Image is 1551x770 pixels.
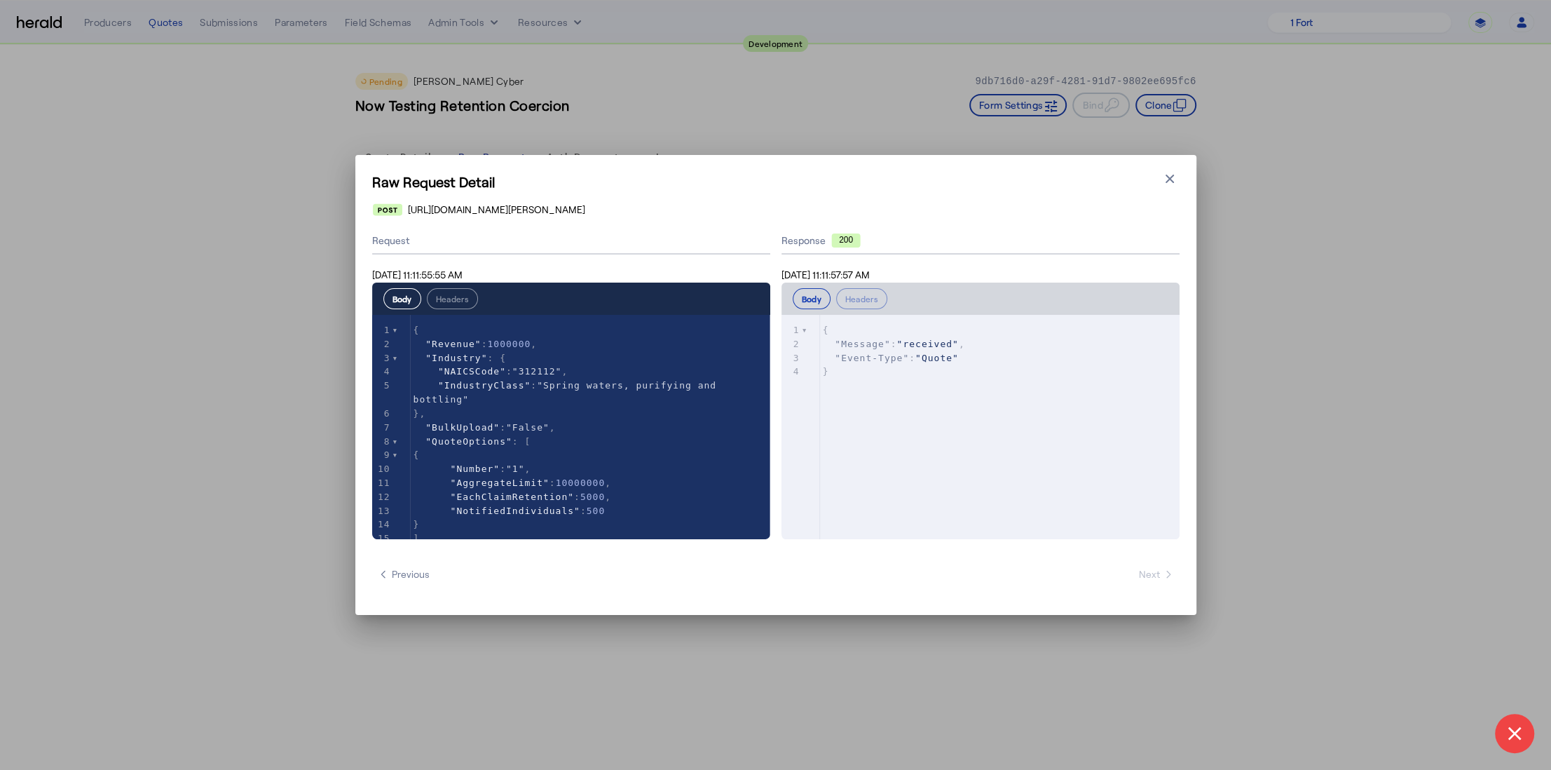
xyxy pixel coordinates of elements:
[896,339,958,349] span: "received"
[781,269,870,281] span: [DATE] 11:11:57:57 AM
[781,234,1180,248] div: Response
[414,339,538,349] span: : ,
[438,380,531,391] span: "IndustryClass"
[1133,562,1180,587] button: Next
[372,407,392,421] div: 6
[425,353,487,363] span: "Industry"
[835,353,909,363] span: "Event-Type"
[835,339,890,349] span: "Message"
[372,337,392,351] div: 2
[414,436,531,447] span: : [
[512,366,562,377] span: "312112"
[378,567,430,581] span: Previous
[823,339,965,349] span: : ,
[487,339,531,349] span: 1000000
[580,492,605,502] span: 5000
[414,492,612,502] span: : ,
[372,379,392,393] div: 5
[450,464,500,474] span: "Number"
[372,435,392,449] div: 8
[838,235,852,245] text: 200
[372,532,392,546] div: 15
[372,351,392,365] div: 3
[372,562,435,587] button: Previous
[587,506,605,516] span: 500
[372,172,1180,191] h1: Raw Request Detail
[383,288,421,309] button: Body
[450,492,574,502] span: "EachClaimRetention"
[372,518,392,532] div: 14
[506,422,549,433] span: "False"
[823,325,829,335] span: {
[506,464,524,474] span: "1"
[915,353,959,363] span: "Quote"
[372,421,392,435] div: 7
[414,353,507,363] span: : {
[438,366,506,377] span: "NAICSCode"
[836,288,887,309] button: Headers
[556,478,606,488] span: 10000000
[414,506,606,516] span: :
[823,366,829,377] span: }
[414,533,426,543] span: ],
[372,448,392,462] div: 9
[414,450,420,460] span: {
[414,380,723,405] span: "Spring waters, purifying and bottling"
[414,408,426,419] span: },
[793,288,831,309] button: Body
[781,323,802,337] div: 1
[450,506,580,516] span: "NotifiedIndividuals"
[414,366,568,377] span: : ,
[408,203,585,217] span: [URL][DOMAIN_NAME][PERSON_NAME]
[372,490,392,504] div: 12
[372,504,392,518] div: 13
[427,288,478,309] button: Headers
[372,269,463,281] span: [DATE] 11:11:55:55 AM
[781,365,802,379] div: 4
[414,380,723,405] span: :
[425,436,512,447] span: "QuoteOptions"
[823,353,959,363] span: :
[372,476,392,490] div: 11
[425,422,500,433] span: "BulkUpload"
[425,339,481,349] span: "Revenue"
[414,325,420,335] span: {
[781,351,802,365] div: 3
[781,337,802,351] div: 2
[414,478,612,488] span: : ,
[372,462,392,476] div: 10
[372,323,392,337] div: 1
[414,519,420,529] span: }
[414,422,556,433] span: : ,
[372,365,392,379] div: 4
[450,478,549,488] span: "AggregateLimit"
[1139,567,1174,581] span: Next
[414,464,531,474] span: : ,
[372,228,770,255] div: Request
